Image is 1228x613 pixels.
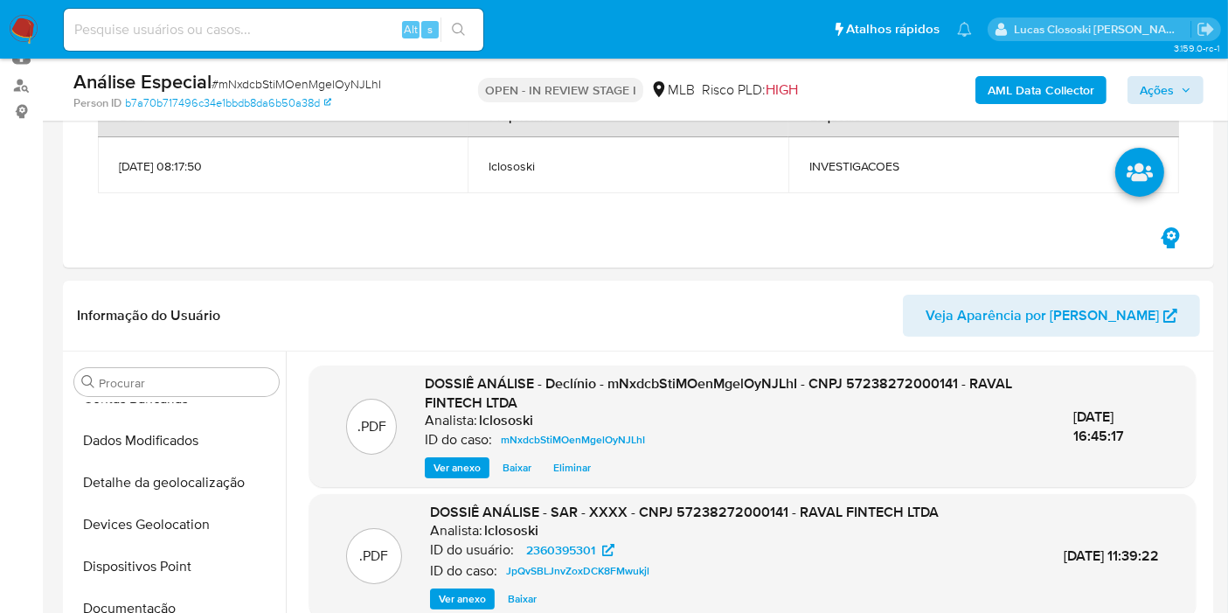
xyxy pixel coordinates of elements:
a: Notificações [957,22,972,37]
p: ID do usuário: [430,541,514,559]
span: Ver anexo [434,459,481,477]
span: INVESTIGACOES [809,158,1158,174]
span: DOSSIÊ ANÁLISE - SAR - XXXX - CNPJ 57238272000141 - RAVAL FINTECH LTDA [430,502,939,522]
p: ID do caso: [425,431,492,449]
span: HIGH [766,80,798,100]
span: Veja Aparência por [PERSON_NAME] [926,295,1159,337]
button: Dados Modificados [67,420,286,462]
h1: Informação do Usuário [77,307,220,324]
button: Ver anexo [425,457,489,478]
button: Baixar [499,589,545,610]
div: MLB [650,80,695,100]
button: Ações [1127,76,1204,104]
span: Ações [1140,76,1174,104]
button: AML Data Collector [975,76,1107,104]
input: Pesquise usuários ou casos... [64,18,483,41]
button: Veja Aparência por [PERSON_NAME] [903,295,1200,337]
button: search-icon [441,17,476,42]
span: Risco PLD: [702,80,798,100]
p: lucas.clososki@mercadolivre.com [1015,21,1191,38]
span: Eliminar [553,459,591,477]
a: 2360395301 [516,540,625,561]
span: JpQvSBLJnvZoxDCK8FMwukjl [506,561,649,582]
span: 3.159.0-rc-1 [1174,41,1219,55]
span: mNxdcbStiMOenMgelOyNJLhI [501,429,645,450]
span: DOSSIÊ ANÁLISE - Declínio - mNxdcbStiMOenMgelOyNJLhI - CNPJ 57238272000141 - RAVAL FINTECH LTDA [425,373,1012,413]
button: Detalhe da geolocalização [67,462,286,504]
a: b7a70b717496c34e1bbdb8da6b50a38d [125,95,331,111]
p: Analista: [425,412,477,429]
h6: lclososki [479,412,533,429]
a: Sair [1197,20,1215,38]
b: Person ID [73,95,121,111]
button: Eliminar [545,457,600,478]
span: Baixar [508,590,537,608]
p: ID do caso: [430,562,497,580]
button: Ver anexo [430,589,495,610]
span: lclososki [489,158,767,174]
span: Baixar [503,459,531,477]
span: [DATE] 08:17:50 [119,158,447,174]
a: mNxdcbStiMOenMgelOyNJLhI [494,429,652,450]
span: Ver anexo [439,590,486,608]
span: # mNxdcbStiMOenMgelOyNJLhI [212,75,381,93]
span: [DATE] 11:39:22 [1064,546,1159,566]
h6: lclososki [484,522,538,540]
button: Baixar [494,457,540,478]
p: OPEN - IN REVIEW STAGE I [478,78,643,102]
span: s [427,21,433,38]
button: Devices Geolocation [67,504,286,546]
button: Procurar [81,375,95,389]
input: Procurar [99,375,272,391]
span: 2360395301 [526,540,595,561]
span: Atalhos rápidos [846,20,940,38]
p: .PDF [360,547,389,566]
b: Análise Especial [73,67,212,95]
b: AML Data Collector [988,76,1094,104]
span: Alt [404,21,418,38]
button: Dispositivos Point [67,546,286,588]
p: Analista: [430,522,482,540]
p: .PDF [357,417,386,436]
a: JpQvSBLJnvZoxDCK8FMwukjl [499,561,656,582]
span: [DATE] 16:45:17 [1073,407,1124,446]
